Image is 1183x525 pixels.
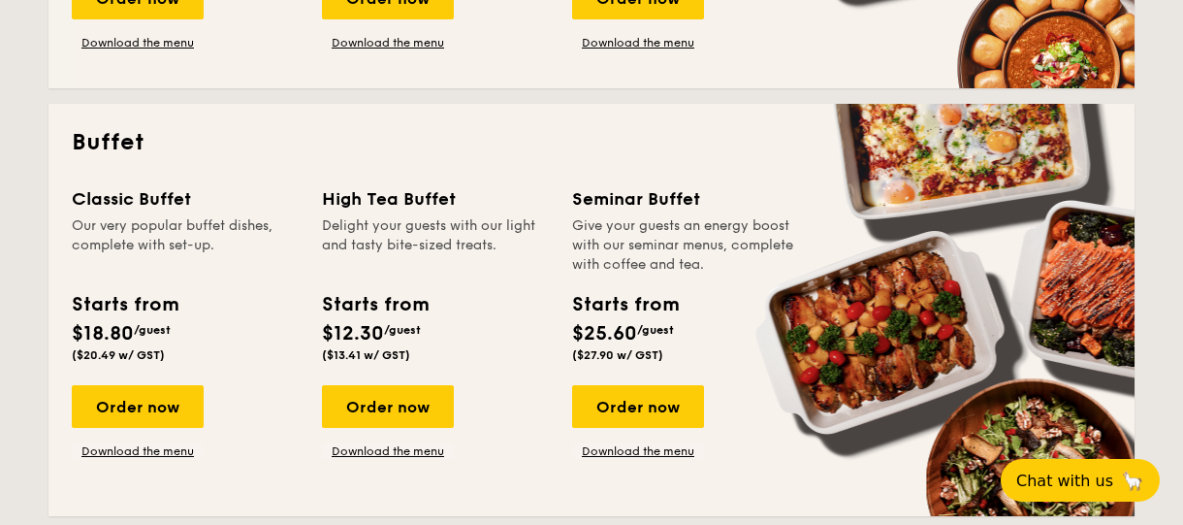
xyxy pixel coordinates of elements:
div: Our very popular buffet dishes, complete with set-up. [72,216,299,275]
div: Delight your guests with our light and tasty bite-sized treats. [322,216,549,275]
a: Download the menu [572,35,704,50]
div: High Tea Buffet [322,185,549,213]
div: Order now [572,385,704,428]
span: ($20.49 w/ GST) [72,348,165,362]
div: Order now [322,385,454,428]
span: /guest [384,323,421,337]
div: Give your guests an energy boost with our seminar menus, complete with coffee and tea. [572,216,799,275]
span: 🦙 [1121,470,1144,492]
a: Download the menu [72,35,204,50]
div: Starts from [322,290,428,319]
span: Chat with us [1016,472,1113,490]
span: ($27.90 w/ GST) [572,348,663,362]
div: Classic Buffet [72,185,299,213]
span: $12.30 [322,322,384,345]
div: Starts from [572,290,678,319]
div: Order now [72,385,204,428]
span: /guest [134,323,171,337]
a: Download the menu [322,35,454,50]
div: Starts from [72,290,177,319]
div: Seminar Buffet [572,185,799,213]
span: /guest [637,323,674,337]
h2: Buffet [72,127,1111,158]
a: Download the menu [572,443,704,459]
span: ($13.41 w/ GST) [322,348,410,362]
span: $18.80 [72,322,134,345]
button: Chat with us🦙 [1001,459,1160,502]
a: Download the menu [322,443,454,459]
a: Download the menu [72,443,204,459]
span: $25.60 [572,322,637,345]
